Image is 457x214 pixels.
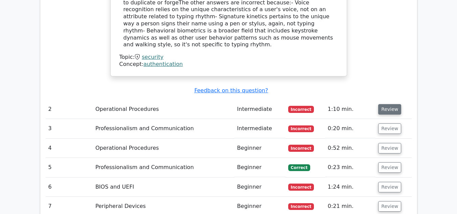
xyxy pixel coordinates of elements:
[46,158,93,177] td: 5
[142,54,163,60] a: security
[325,158,376,177] td: 0:23 min.
[378,162,401,173] button: Review
[234,177,285,197] td: Beginner
[288,164,310,171] span: Correct
[46,100,93,119] td: 2
[325,100,376,119] td: 1:10 min.
[194,87,268,94] a: Feedback on this question?
[119,54,338,61] div: Topic:
[288,203,314,210] span: Incorrect
[325,119,376,138] td: 0:20 min.
[378,143,401,153] button: Review
[93,177,234,197] td: BIOS and UEFI
[288,145,314,151] span: Incorrect
[234,158,285,177] td: Beginner
[93,119,234,138] td: Professionalism and Communication
[234,139,285,158] td: Beginner
[119,61,338,68] div: Concept:
[378,201,401,212] button: Review
[325,177,376,197] td: 1:24 min.
[378,123,401,134] button: Review
[325,139,376,158] td: 0:52 min.
[234,100,285,119] td: Intermediate
[46,177,93,197] td: 6
[93,100,234,119] td: Operational Procedures
[288,125,314,132] span: Incorrect
[288,184,314,190] span: Incorrect
[46,139,93,158] td: 4
[143,61,183,67] a: authentication
[288,106,314,113] span: Incorrect
[378,104,401,115] button: Review
[378,182,401,192] button: Review
[93,139,234,158] td: Operational Procedures
[93,158,234,177] td: Professionalism and Communication
[234,119,285,138] td: Intermediate
[46,119,93,138] td: 3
